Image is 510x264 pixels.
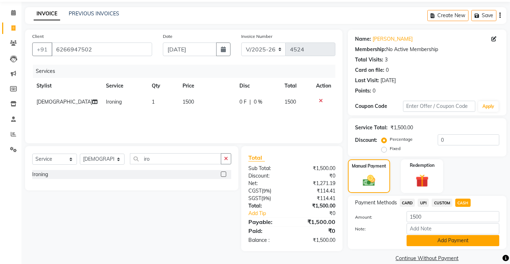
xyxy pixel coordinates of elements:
[350,226,401,232] label: Note:
[243,236,292,244] div: Balance :
[37,99,92,105] span: [DEMOGRAPHIC_DATA]
[355,46,386,53] div: Membership:
[355,66,384,74] div: Card on file:
[292,218,340,226] div: ₹1,500.00
[380,77,396,84] div: [DATE]
[410,162,434,169] label: Redemption
[235,78,280,94] th: Disc
[478,101,499,112] button: Apply
[243,210,300,217] a: Add Tip
[152,99,155,105] span: 1
[292,165,340,172] div: ₹1,500.00
[355,46,499,53] div: No Active Membership
[352,163,386,169] label: Manual Payment
[355,136,377,144] div: Discount:
[280,78,312,94] th: Total
[403,101,475,112] input: Enter Offer / Coupon Code
[355,124,388,131] div: Service Total:
[248,188,262,194] span: CGST
[355,35,371,43] div: Name:
[355,56,383,64] div: Total Visits:
[243,165,292,172] div: Sub Total:
[455,199,471,207] span: CASH
[102,78,147,94] th: Service
[412,173,433,189] img: _gift.svg
[32,33,44,40] label: Client
[243,172,292,180] div: Discount:
[418,199,429,207] span: UPI
[106,99,122,105] span: Ironing
[241,33,272,40] label: Invoice Number
[183,99,194,105] span: 1500
[350,214,401,220] label: Amount:
[386,66,389,74] div: 0
[390,124,413,131] div: ₹1,500.00
[355,87,371,95] div: Points:
[243,202,292,210] div: Total:
[69,10,119,17] a: PREVIOUS INVOICES
[285,99,296,105] span: 1500
[32,171,48,178] div: Ironing
[471,10,496,21] button: Save
[243,195,292,202] div: ( )
[355,103,403,110] div: Coupon Code
[349,255,505,262] a: Continue Without Payment
[243,187,292,195] div: ( )
[390,145,400,152] label: Fixed
[400,199,415,207] span: CARD
[178,78,235,94] th: Price
[359,174,379,188] img: _cash.svg
[239,98,247,106] span: 0 F
[163,33,173,40] label: Date
[263,188,270,194] span: 9%
[248,154,265,161] span: Total
[427,10,468,21] button: Create New
[407,235,499,246] button: Add Payment
[432,199,452,207] span: CUSTOM
[32,43,52,56] button: +91
[373,87,375,95] div: 0
[292,180,340,187] div: ₹1,271.19
[52,43,152,56] input: Search by Name/Mobile/Email/Code
[32,78,102,94] th: Stylist
[292,236,340,244] div: ₹1,500.00
[373,35,413,43] a: [PERSON_NAME]
[312,78,335,94] th: Action
[254,98,262,106] span: 0 %
[292,187,340,195] div: ₹114.41
[243,218,292,226] div: Payable:
[34,8,60,20] a: INVOICE
[292,226,340,235] div: ₹0
[249,98,251,106] span: |
[292,195,340,202] div: ₹114.41
[147,78,178,94] th: Qty
[292,172,340,180] div: ₹0
[243,180,292,187] div: Net:
[300,210,341,217] div: ₹0
[248,195,261,201] span: SGST
[355,199,397,206] span: Payment Methods
[292,202,340,210] div: ₹1,500.00
[243,226,292,235] div: Paid:
[407,211,499,222] input: Amount
[263,195,269,201] span: 9%
[33,65,341,78] div: Services
[407,223,499,234] input: Add Note
[355,77,379,84] div: Last Visit:
[130,153,221,164] input: Search or Scan
[385,56,388,64] div: 3
[390,136,413,143] label: Percentage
